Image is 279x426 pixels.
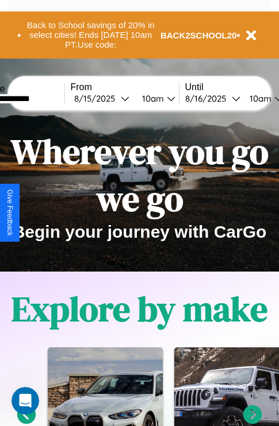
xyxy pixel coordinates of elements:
[6,189,14,236] div: Give Feedback
[160,30,237,40] b: BACK2SCHOOL20
[12,285,267,332] h1: Explore by make
[244,93,274,104] div: 10am
[21,17,160,53] button: Back to School savings of 20% in select cities! Ends [DATE] 10am PT.Use code:
[12,387,39,415] iframe: Intercom live chat
[133,92,179,104] button: 10am
[74,93,121,104] div: 8 / 15 / 2025
[136,93,167,104] div: 10am
[71,82,179,92] label: From
[71,92,133,104] button: 8/15/2025
[185,93,232,104] div: 8 / 16 / 2025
